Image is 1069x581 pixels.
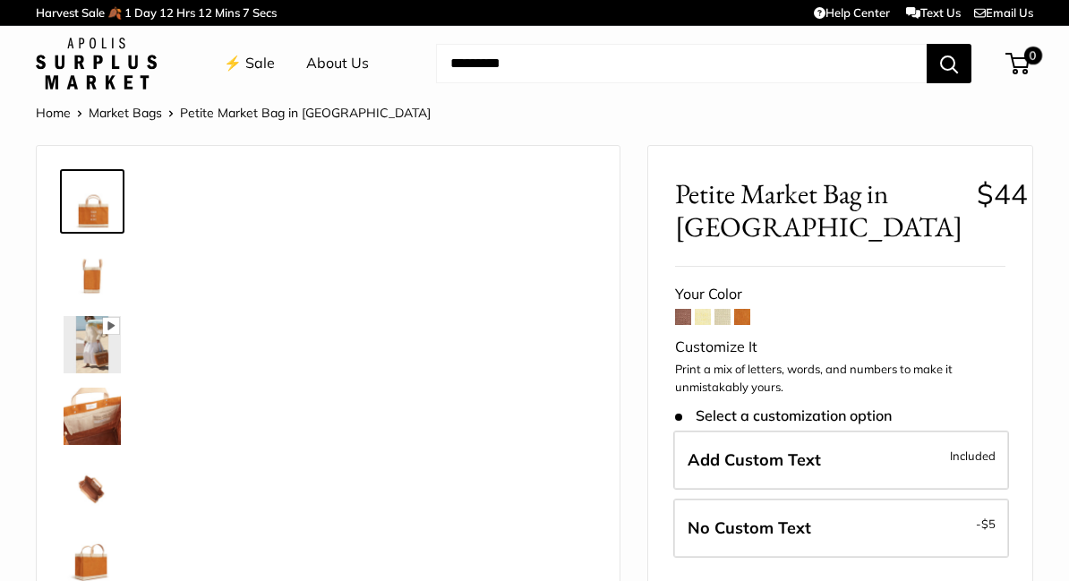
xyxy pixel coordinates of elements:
[306,50,369,77] a: About Us
[906,5,961,20] a: Text Us
[198,5,212,20] span: 12
[252,5,277,20] span: Secs
[60,241,124,305] a: Petite Market Bag in Cognac
[436,44,927,83] input: Search...
[927,44,971,83] button: Search
[675,334,1005,361] div: Customize It
[673,431,1009,490] label: Add Custom Text
[675,177,962,244] span: Petite Market Bag in [GEOGRAPHIC_DATA]
[64,459,121,517] img: Petite Market Bag in Cognac
[814,5,890,20] a: Help Center
[688,449,821,470] span: Add Custom Text
[176,5,195,20] span: Hrs
[36,101,431,124] nav: Breadcrumb
[36,105,71,121] a: Home
[159,5,174,20] span: 12
[243,5,250,20] span: 7
[64,173,121,230] img: Petite Market Bag in Cognac
[950,445,996,466] span: Included
[976,513,996,534] span: -
[124,5,132,20] span: 1
[134,5,157,20] span: Day
[60,312,124,377] a: Petite Market Bag in Cognac
[60,456,124,520] a: Petite Market Bag in Cognac
[89,105,162,121] a: Market Bags
[981,517,996,531] span: $5
[1024,47,1042,64] span: 0
[673,499,1009,558] label: Leave Blank
[977,176,1028,211] span: $44
[180,105,431,121] span: Petite Market Bag in [GEOGRAPHIC_DATA]
[675,407,891,424] span: Select a customization option
[64,388,121,445] img: Petite Market Bag in Cognac
[675,361,1005,396] p: Print a mix of letters, words, and numbers to make it unmistakably yours.
[60,384,124,449] a: Petite Market Bag in Cognac
[688,517,811,538] span: No Custom Text
[974,5,1033,20] a: Email Us
[675,281,1005,308] div: Your Color
[64,244,121,302] img: Petite Market Bag in Cognac
[215,5,240,20] span: Mins
[60,169,124,234] a: Petite Market Bag in Cognac
[1007,53,1030,74] a: 0
[36,38,157,90] img: Apolis: Surplus Market
[224,50,275,77] a: ⚡️ Sale
[64,316,121,373] img: Petite Market Bag in Cognac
